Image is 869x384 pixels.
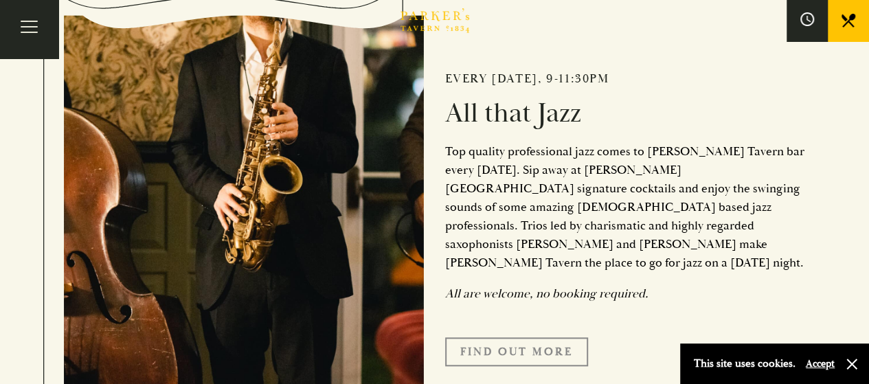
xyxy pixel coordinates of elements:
h2: All that Jazz [445,97,806,130]
button: Accept [806,357,835,370]
p: This site uses cookies. [694,354,795,374]
h2: Every [DATE], 9-11:30pm [445,71,806,87]
em: All are welcome, no booking required. [445,286,648,302]
a: Find Out More [445,337,588,366]
p: Top quality professional jazz comes to [PERSON_NAME] Tavern bar every [DATE]. Sip away at [PERSON... [445,142,806,272]
button: Close and accept [845,357,859,371]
